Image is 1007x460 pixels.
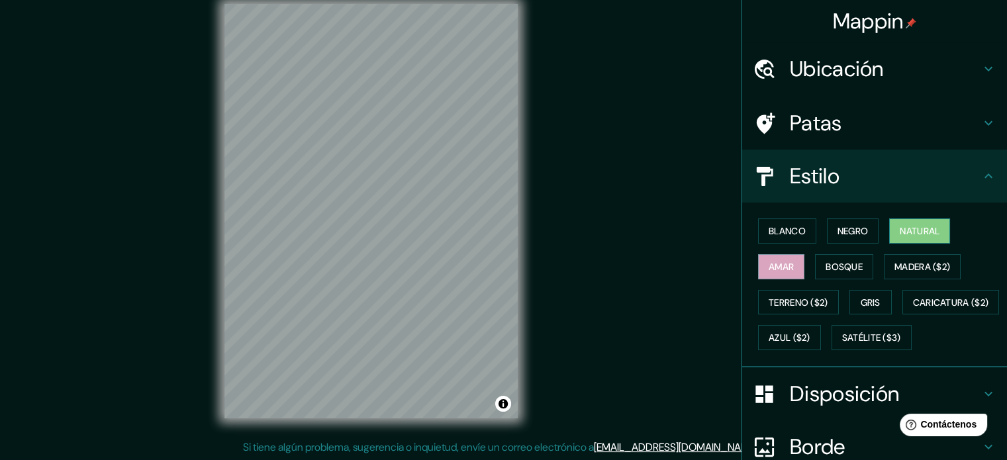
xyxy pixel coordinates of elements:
[849,290,892,315] button: Gris
[861,297,881,308] font: Gris
[790,109,842,137] font: Patas
[742,150,1007,203] div: Estilo
[913,297,989,308] font: Caricatura ($2)
[833,7,904,35] font: Mappin
[769,225,806,237] font: Blanco
[826,261,863,273] font: Bosque
[758,218,816,244] button: Blanco
[906,18,916,28] img: pin-icon.png
[889,218,950,244] button: Natural
[742,97,1007,150] div: Patas
[790,55,884,83] font: Ubicación
[243,440,594,454] font: Si tiene algún problema, sugerencia o inquietud, envíe un correo electrónico a
[758,290,839,315] button: Terreno ($2)
[832,325,912,350] button: Satélite ($3)
[742,367,1007,420] div: Disposición
[827,218,879,244] button: Negro
[842,332,901,344] font: Satélite ($3)
[894,261,950,273] font: Madera ($2)
[742,42,1007,95] div: Ubicación
[884,254,961,279] button: Madera ($2)
[900,225,939,237] font: Natural
[758,254,804,279] button: Amar
[769,297,828,308] font: Terreno ($2)
[769,261,794,273] font: Amar
[902,290,1000,315] button: Caricatura ($2)
[594,440,757,454] a: [EMAIL_ADDRESS][DOMAIN_NAME]
[769,332,810,344] font: Azul ($2)
[758,325,821,350] button: Azul ($2)
[790,380,899,408] font: Disposición
[815,254,873,279] button: Bosque
[889,408,992,445] iframe: Lanzador de widgets de ayuda
[838,225,869,237] font: Negro
[495,396,511,412] button: Activar o desactivar atribución
[224,4,518,418] canvas: Mapa
[790,162,839,190] font: Estilo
